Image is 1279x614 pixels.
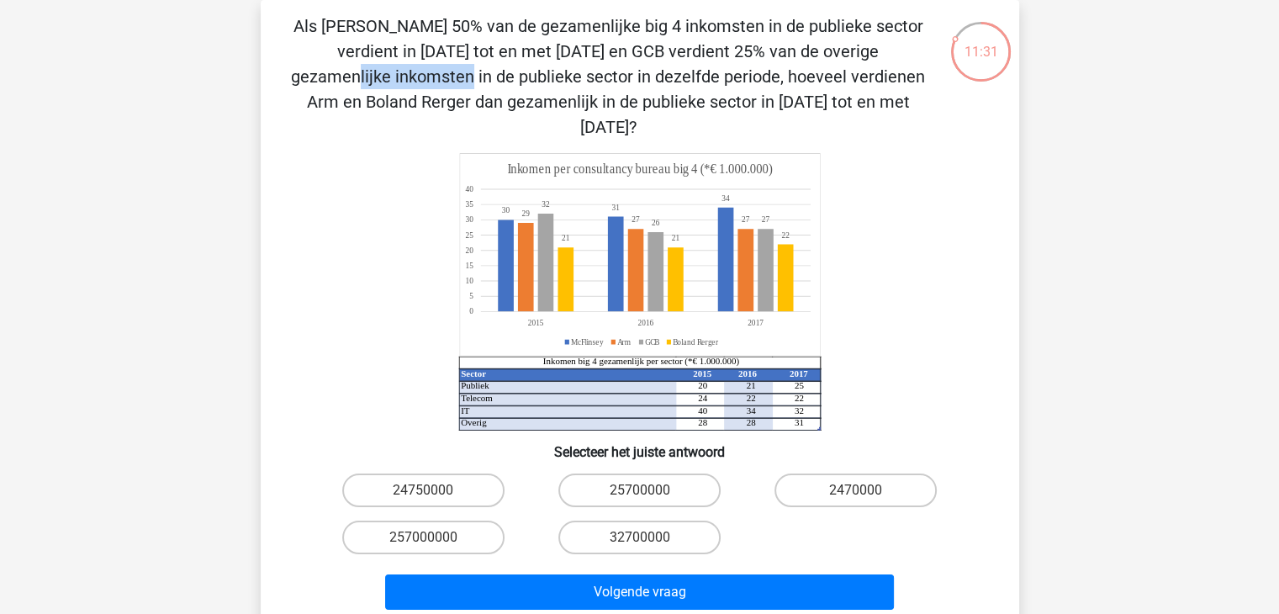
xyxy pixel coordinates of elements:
[558,521,721,554] label: 32700000
[385,574,894,610] button: Volgende vraag
[698,417,707,427] tspan: 28
[542,356,739,367] tspan: Inkomen big 4 gezamenlijk per sector (*€ 1.000.000)
[469,306,473,316] tspan: 0
[794,405,803,416] tspan: 32
[794,417,803,427] tspan: 31
[949,20,1012,62] div: 11:31
[781,230,789,240] tspan: 22
[746,405,755,416] tspan: 34
[461,405,470,416] tspan: IT
[342,474,505,507] label: 24750000
[673,336,719,347] tspan: Boland Rerger
[746,417,755,427] tspan: 28
[288,431,992,460] h6: Selecteer het juiste antwoord
[461,417,487,427] tspan: Overig
[617,336,631,347] tspan: Arm
[571,336,604,347] tspan: McFlinsey
[698,380,707,390] tspan: 20
[542,199,550,209] tspan: 32
[342,521,505,554] label: 257000000
[611,203,620,213] tspan: 31
[465,245,473,255] tspan: 20
[558,474,721,507] label: 25700000
[461,393,493,403] tspan: Telecom
[288,13,929,140] p: Als [PERSON_NAME] 50% van de gezamenlijke big 4 inkomsten in de publieke sector verdient in [DATE...
[774,474,937,507] label: 2470000
[721,193,730,204] tspan: 34
[465,230,473,240] tspan: 25
[693,368,711,378] tspan: 2015
[698,393,707,403] tspan: 24
[746,380,755,390] tspan: 21
[561,233,679,243] tspan: 2121
[521,209,529,219] tspan: 29
[527,318,763,328] tspan: 201520162017
[651,218,659,228] tspan: 26
[507,161,772,177] tspan: Inkomen per consultancy bureau big 4 (*€ 1.000.000)
[632,214,749,225] tspan: 2727
[465,261,473,271] tspan: 15
[789,368,807,378] tspan: 2017
[465,199,473,209] tspan: 35
[461,380,489,390] tspan: Publiek
[794,393,803,403] tspan: 22
[746,393,755,403] tspan: 22
[645,336,660,347] tspan: GCB
[461,368,486,378] tspan: Sector
[465,276,473,286] tspan: 10
[501,205,510,215] tspan: 30
[698,405,707,416] tspan: 40
[737,368,756,378] tspan: 2016
[794,380,803,390] tspan: 25
[465,184,473,194] tspan: 40
[465,214,473,225] tspan: 30
[761,214,769,225] tspan: 27
[469,291,473,301] tspan: 5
